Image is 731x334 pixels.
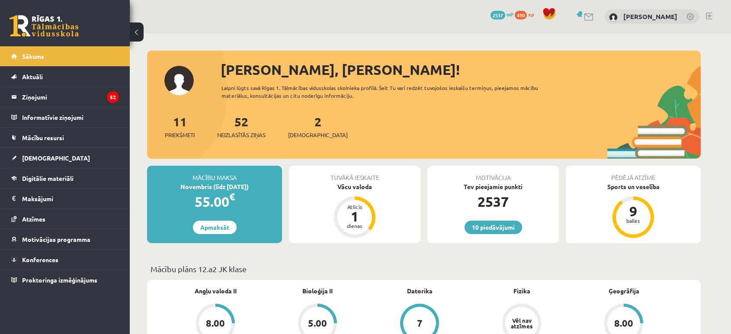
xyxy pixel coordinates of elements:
span: € [229,190,235,203]
a: Informatīvie ziņojumi [11,107,119,127]
a: [PERSON_NAME] [623,12,677,21]
legend: Ziņojumi [22,87,119,107]
a: 10 piedāvājumi [465,221,522,234]
i: 52 [107,91,119,103]
a: Angļu valoda II [195,286,237,295]
p: Mācību plāns 12.a2 JK klase [151,263,697,275]
span: Proktoringa izmēģinājums [22,276,97,284]
span: Digitālie materiāli [22,174,74,182]
div: Vācu valoda [289,182,420,191]
span: Priekšmeti [165,131,195,139]
div: Motivācija [427,166,559,182]
a: Mācību resursi [11,128,119,148]
img: Elizabete Anna Trenmore [609,13,618,22]
a: Konferences [11,250,119,270]
div: Atlicis [342,204,368,209]
a: Vācu valoda Atlicis 1 dienas [289,182,420,239]
legend: Maksājumi [22,189,119,209]
legend: Informatīvie ziņojumi [22,107,119,127]
span: [DEMOGRAPHIC_DATA] [22,154,90,162]
span: Konferences [22,256,58,263]
div: dienas [342,223,368,228]
a: 410 xp [515,11,538,18]
span: Motivācijas programma [22,235,90,243]
a: Sākums [11,46,119,66]
a: 52Neizlasītās ziņas [217,114,266,139]
a: 2[DEMOGRAPHIC_DATA] [288,114,348,139]
span: xp [528,11,534,18]
div: balles [620,218,646,223]
a: [DEMOGRAPHIC_DATA] [11,148,119,168]
a: Rīgas 1. Tālmācības vidusskola [10,15,79,37]
a: Bioloģija II [302,286,333,295]
div: 9 [620,204,646,218]
div: [PERSON_NAME], [PERSON_NAME]! [221,59,701,80]
div: Laipni lūgts savā Rīgas 1. Tālmācības vidusskolas skolnieka profilā. Šeit Tu vari redzēt tuvojošo... [221,84,554,100]
span: Sākums [22,52,44,60]
span: Neizlasītās ziņas [217,131,266,139]
div: 2537 [427,191,559,212]
span: Aktuāli [22,73,43,80]
a: Atzīmes [11,209,119,229]
span: Mācību resursi [22,134,64,141]
span: Atzīmes [22,215,45,223]
div: Vēl nav atzīmes [510,318,534,329]
a: Ziņojumi52 [11,87,119,107]
a: Fizika [513,286,530,295]
a: Ģeogrāfija [609,286,639,295]
div: Novembris (līdz [DATE]) [147,182,282,191]
a: 2537 mP [491,11,513,18]
div: Pēdējā atzīme [566,166,701,182]
a: Proktoringa izmēģinājums [11,270,119,290]
div: 7 [417,318,423,328]
div: 5.00 [308,318,327,328]
span: mP [507,11,513,18]
span: [DEMOGRAPHIC_DATA] [288,131,348,139]
a: Maksājumi [11,189,119,209]
a: Sports un veselība 9 balles [566,182,701,239]
div: Sports un veselība [566,182,701,191]
div: Mācību maksa [147,166,282,182]
div: Tev pieejamie punkti [427,182,559,191]
div: 8.00 [206,318,225,328]
span: 2537 [491,11,505,19]
div: 8.00 [614,318,633,328]
a: 11Priekšmeti [165,114,195,139]
a: Motivācijas programma [11,229,119,249]
a: Apmaksāt [193,221,237,234]
div: Tuvākā ieskaite [289,166,420,182]
div: 1 [342,209,368,223]
div: 55.00 [147,191,282,212]
span: 410 [515,11,527,19]
a: Digitālie materiāli [11,168,119,188]
a: Aktuāli [11,67,119,87]
a: Datorika [407,286,433,295]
